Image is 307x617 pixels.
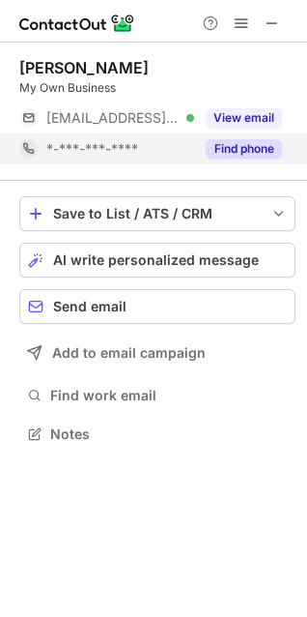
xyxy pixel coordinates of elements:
[50,387,288,404] span: Find work email
[206,108,282,128] button: Reveal Button
[53,206,262,221] div: Save to List / ATS / CRM
[53,299,126,314] span: Send email
[19,196,295,231] button: save-profile-one-click
[46,109,180,127] span: [EMAIL_ADDRESS][DOMAIN_NAME]
[19,58,149,77] div: [PERSON_NAME]
[19,382,295,409] button: Find work email
[19,243,295,278] button: AI write personalized message
[19,421,295,448] button: Notes
[19,12,135,35] img: ContactOut v5.3.10
[19,289,295,324] button: Send email
[52,345,206,361] span: Add to email campaign
[53,252,259,268] span: AI write personalized message
[19,336,295,370] button: Add to email campaign
[206,139,282,159] button: Reveal Button
[19,79,295,97] div: My Own Business
[50,426,288,443] span: Notes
